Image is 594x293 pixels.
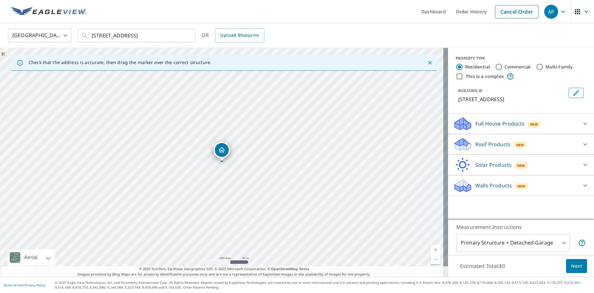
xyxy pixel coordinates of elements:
div: Aerial [8,250,55,265]
button: Close [426,59,434,67]
span: New [518,184,525,189]
label: Multi-Family [545,64,573,70]
span: New [516,142,524,147]
span: New [517,163,525,168]
p: © 2025 Eagle View Technologies, Inc. and Pictometry International Corp. All Rights Reserved. Repo... [55,280,591,290]
label: This is a complex [466,73,504,80]
p: Measurement Instructions [456,223,586,231]
div: PROPERTY TYPE [456,55,586,61]
button: Next [566,259,587,273]
input: Search by address or latitude-longitude [92,27,182,44]
div: Aerial [22,250,39,265]
span: Next [571,262,582,270]
a: Cancel Order [495,5,538,18]
div: Walls ProductsNew [453,178,589,193]
div: [GEOGRAPHIC_DATA] [8,27,71,44]
div: Full House ProductsNew [453,116,589,131]
div: OR [201,29,264,42]
img: EV Logo [11,7,86,16]
p: | [3,283,45,287]
div: Solar ProductsNew [453,157,589,173]
a: Terms [299,266,309,271]
a: Upload Blueprint [215,29,264,42]
p: Full House Products [475,120,525,127]
a: Current Level 17, Zoom Out [431,255,440,264]
label: Commercial [505,64,531,70]
div: Roof ProductsNew [453,137,589,152]
div: AP [544,5,558,19]
p: Estimated Total: $0 [455,259,510,273]
p: Roof Products [475,140,511,148]
p: Solar Products [475,161,511,169]
label: Residential [465,64,490,70]
span: Your report will include the primary structure and a detached garage if one exists. [578,239,586,247]
p: Walls Products [475,182,512,189]
span: New [530,122,538,127]
p: [STREET_ADDRESS] [458,95,566,103]
a: Current Level 17, Zoom In [431,245,440,255]
a: OpenStreetMap [271,266,298,271]
p: Check that the address is accurate, then drag the marker over the correct structure. [29,60,211,65]
button: Edit building 1 [569,88,584,98]
div: Dropped pin, building 1, Residential property, 400 Mount Vernon Rd Wurtsboro, NY 12790 [214,142,230,161]
span: Upload Blueprint [220,31,259,39]
div: Primary Structure + Detached Garage [456,234,570,252]
a: Privacy Policy [25,283,45,287]
p: BUILDING ID [458,88,483,93]
a: Terms of Use [3,283,23,287]
span: © 2025 TomTom, Earthstar Geographics SIO, © 2025 Microsoft Corporation, © [139,266,309,272]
